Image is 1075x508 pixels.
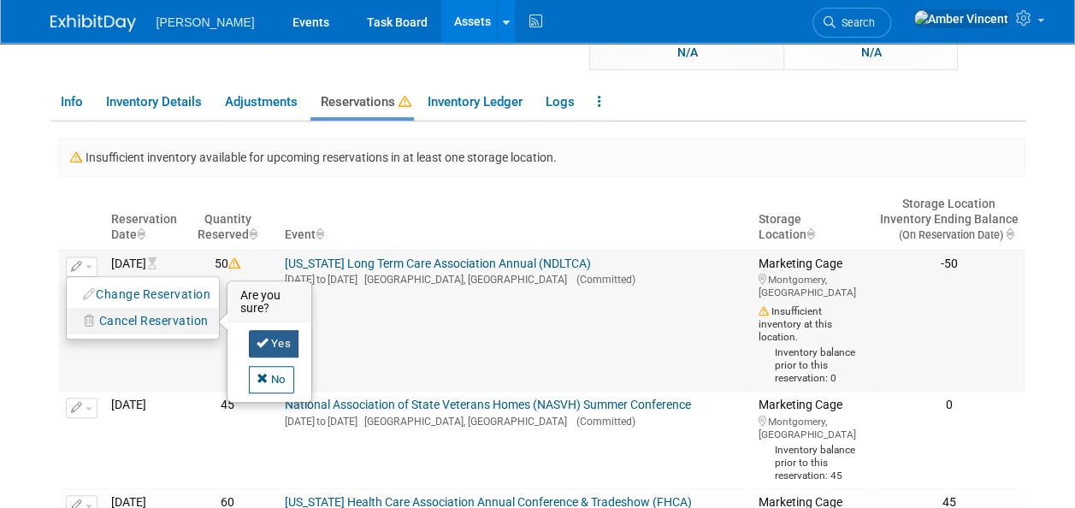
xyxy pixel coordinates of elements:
[879,257,1018,272] div: -50
[759,306,771,316] i: Insufficient quantity available at storage location
[75,283,220,306] button: Change Reservation
[812,8,891,38] a: Search
[759,413,866,441] div: Montgomery, [GEOGRAPHIC_DATA]
[570,416,635,428] span: (Committed)
[872,190,1025,250] th: Storage LocationInventory Ending Balance (On Reservation Date) : activate to sort column ascending
[285,413,745,428] div: [DATE] [DATE]
[759,344,866,385] div: Inventory balance prior to this reservation: 0
[357,274,567,286] span: [GEOGRAPHIC_DATA], [GEOGRAPHIC_DATA]
[228,257,240,269] i: Insufficient quantity available at storage location
[883,228,1002,241] span: (On Reservation Date)
[759,271,866,299] div: Montgomery, [GEOGRAPHIC_DATA]
[759,300,866,344] div: Insufficient inventory at this location.
[836,16,875,29] span: Search
[59,138,1025,177] div: Insufficient inventory available for upcoming reservations in at least one storage location.
[759,398,866,482] div: Marketing Cage
[856,43,887,62] div: N/A
[50,15,136,32] img: ExhibitDay
[752,190,873,250] th: Storage Location : activate to sort column ascending
[228,282,311,323] h3: Are you sure?
[249,330,299,357] a: Yes
[215,87,307,117] a: Adjustments
[191,392,264,489] td: 45
[50,87,92,117] a: Info
[315,274,328,286] span: to
[570,274,635,286] span: (Committed)
[104,190,192,250] th: ReservationDate : activate to sort column ascending
[879,398,1018,413] div: 0
[191,250,264,392] td: 50
[191,190,264,250] th: Quantity&nbsp;&nbsp;&nbsp;Reserved : activate to sort column ascending
[148,257,165,269] i: Future Date
[157,15,255,29] span: [PERSON_NAME]
[285,398,691,411] a: National Association of State Veterans Homes (NASVH) Summer Conference
[249,366,294,393] a: No
[96,87,211,117] a: Inventory Details
[278,190,752,250] th: Event : activate to sort column ascending
[285,257,591,270] a: [US_STATE] Long Term Care Association Annual (NDLTCA)
[104,392,192,489] td: [DATE]
[99,314,209,328] span: Cancel Reservation
[285,271,745,286] div: [DATE] [DATE]
[759,441,866,482] div: Inventory balance prior to this reservation: 45
[357,416,567,428] span: [GEOGRAPHIC_DATA], [GEOGRAPHIC_DATA]
[535,87,584,117] a: Logs
[417,87,532,117] a: Inventory Ledger
[913,9,1009,28] img: Amber Vincent
[310,87,414,117] a: Reservations
[672,43,703,62] div: N/A
[315,416,328,428] span: to
[75,310,217,333] button: Cancel Reservation
[759,257,866,386] div: Marketing Cage
[104,250,192,392] td: [DATE]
